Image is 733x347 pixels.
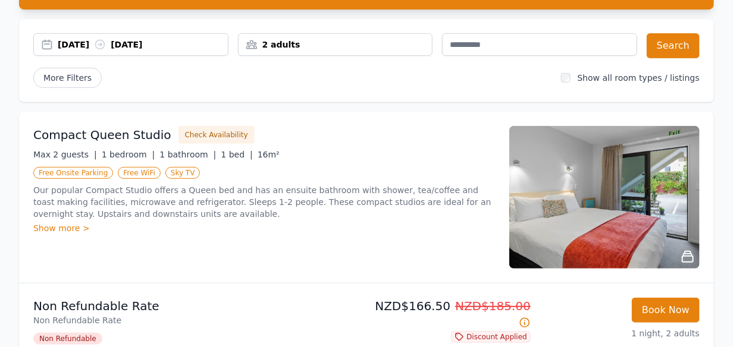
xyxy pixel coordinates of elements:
button: Search [647,33,700,58]
p: Our popular Compact Studio offers a Queen bed and has an ensuite bathroom with shower, tea/coffee... [33,184,495,220]
span: Non Refundable [33,333,102,345]
p: NZD$166.50 [371,298,531,331]
div: Show more > [33,222,495,234]
p: Non Refundable Rate [33,298,362,314]
span: NZD$185.00 [455,299,531,313]
span: More Filters [33,68,102,88]
button: Check Availability [178,126,255,144]
span: 16m² [258,150,280,159]
button: Book Now [632,298,700,323]
div: 2 adults [239,39,433,51]
p: Non Refundable Rate [33,314,362,326]
span: Max 2 guests | [33,150,97,159]
span: Discount Applied [451,331,531,343]
span: 1 bathroom | [159,150,216,159]
label: Show all room types / listings [578,73,700,83]
div: [DATE] [DATE] [58,39,228,51]
span: Free WiFi [118,167,161,179]
span: Free Onsite Parking [33,167,113,179]
span: 1 bed | [221,150,252,159]
span: 1 bedroom | [102,150,155,159]
span: Sky TV [165,167,201,179]
p: 1 night, 2 adults [540,327,700,339]
h3: Compact Queen Studio [33,127,171,143]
